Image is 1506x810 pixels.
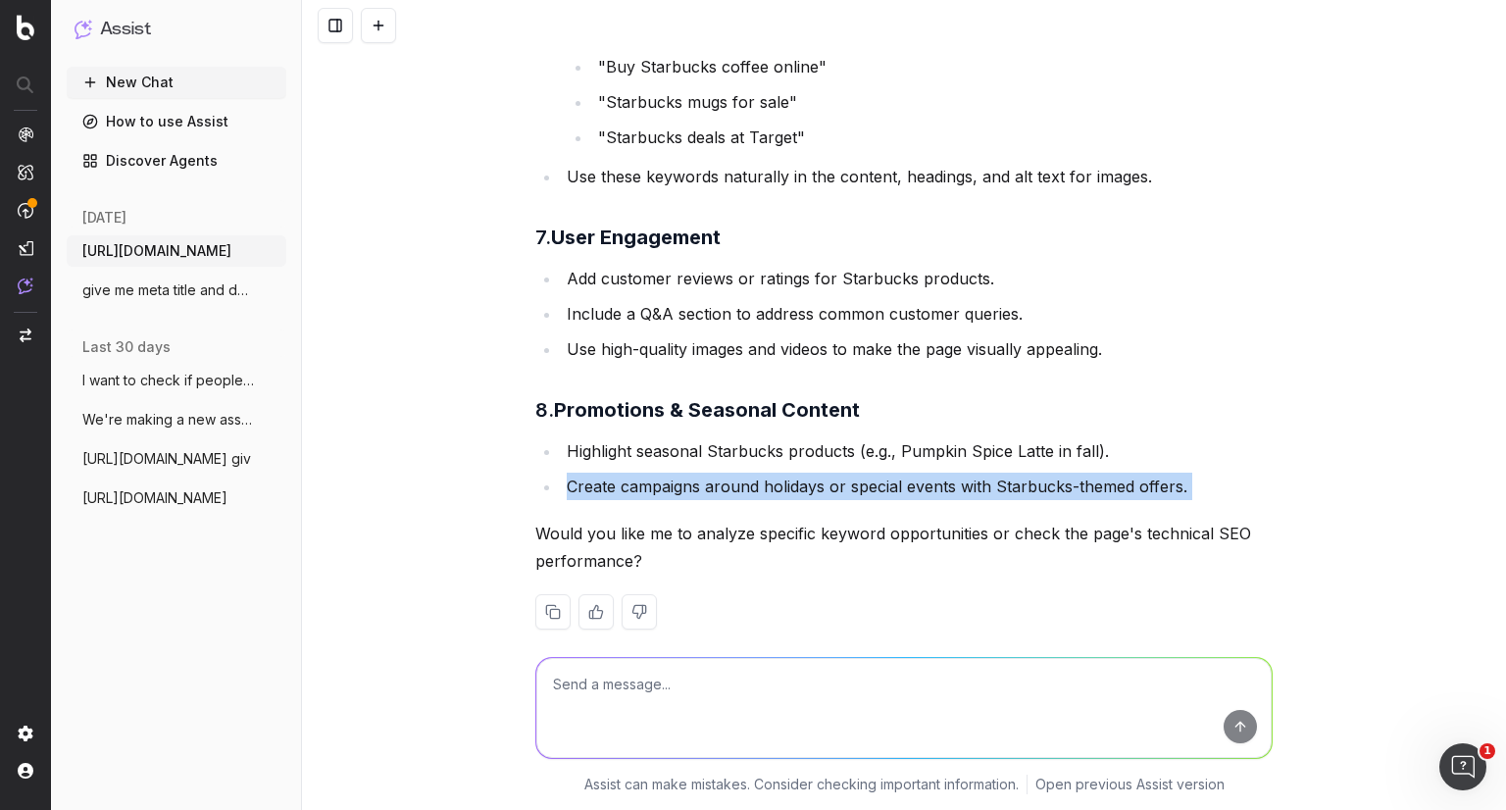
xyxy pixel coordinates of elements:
[67,275,286,306] button: give me meta title and description for t
[18,202,33,219] img: Activation
[18,164,33,180] img: Intelligence
[17,15,34,40] img: Botify logo
[554,398,860,422] strong: Promotions & Seasonal Content
[82,337,171,357] span: last 30 days
[535,222,1273,253] h3: 7.
[67,404,286,435] button: We're making a new asset launching pumpk
[18,726,33,741] img: Setting
[18,763,33,779] img: My account
[592,88,1273,116] li: "Starbucks mugs for sale"
[551,226,721,249] strong: User Engagement
[82,280,255,300] span: give me meta title and description for t
[67,145,286,177] a: Discover Agents
[67,235,286,267] button: [URL][DOMAIN_NAME]
[67,482,286,514] button: [URL][DOMAIN_NAME]
[18,278,33,294] img: Assist
[535,520,1273,575] p: Would you like me to analyze specific keyword opportunities or check the page's technical SEO per...
[592,53,1273,80] li: "Buy Starbucks coffee online"
[561,437,1273,465] li: Highlight seasonal Starbucks products (e.g., Pumpkin Spice Latte in fall).
[1480,743,1495,759] span: 1
[75,20,92,38] img: Assist
[82,208,126,228] span: [DATE]
[561,14,1273,151] li: Research keywords related to Starbucks products and coffee shopping. Examples:
[67,106,286,137] a: How to use Assist
[592,124,1273,151] li: "Starbucks deals at Target"
[82,241,231,261] span: [URL][DOMAIN_NAME]
[561,473,1273,500] li: Create campaigns around holidays or special events with Starbucks-themed offers.
[100,16,151,43] h1: Assist
[82,371,255,390] span: I want to check if people have started s
[82,410,255,430] span: We're making a new asset launching pumpk
[18,127,33,142] img: Analytics
[561,300,1273,328] li: Include a Q&A section to address common customer queries.
[1439,743,1486,790] iframe: Intercom live chat
[67,365,286,396] button: I want to check if people have started s
[561,335,1273,363] li: Use high-quality images and videos to make the page visually appealing.
[18,240,33,256] img: Studio
[75,16,278,43] button: Assist
[535,394,1273,426] h3: 8.
[67,67,286,98] button: New Chat
[1035,775,1225,794] a: Open previous Assist version
[561,265,1273,292] li: Add customer reviews or ratings for Starbucks products.
[561,163,1273,190] li: Use these keywords naturally in the content, headings, and alt text for images.
[20,329,31,342] img: Switch project
[67,443,286,475] button: [URL][DOMAIN_NAME] giv
[82,449,251,469] span: [URL][DOMAIN_NAME] giv
[584,775,1019,794] p: Assist can make mistakes. Consider checking important information.
[82,488,227,508] span: [URL][DOMAIN_NAME]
